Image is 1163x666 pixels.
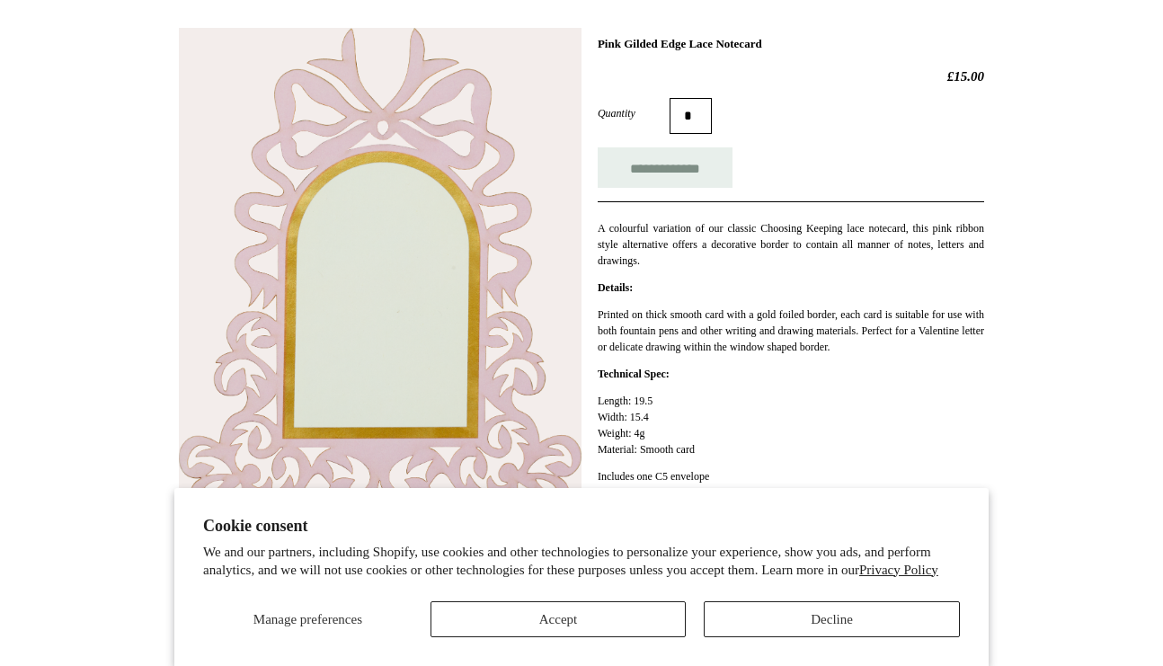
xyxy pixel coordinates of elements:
h2: Cookie consent [203,517,960,536]
span: Manage preferences [253,612,362,626]
a: Privacy Policy [859,563,938,577]
p: Includes one C5 envelope [598,468,984,484]
p: Length: 19.5 Width: 15.4 Weight: 4g Material: Smooth card [598,393,984,457]
button: Accept [431,601,687,637]
p: We and our partners, including Shopify, use cookies and other technologies to personalize your ex... [203,544,960,579]
button: Decline [704,601,960,637]
button: Manage preferences [203,601,413,637]
h4: Related Products [132,578,1031,592]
